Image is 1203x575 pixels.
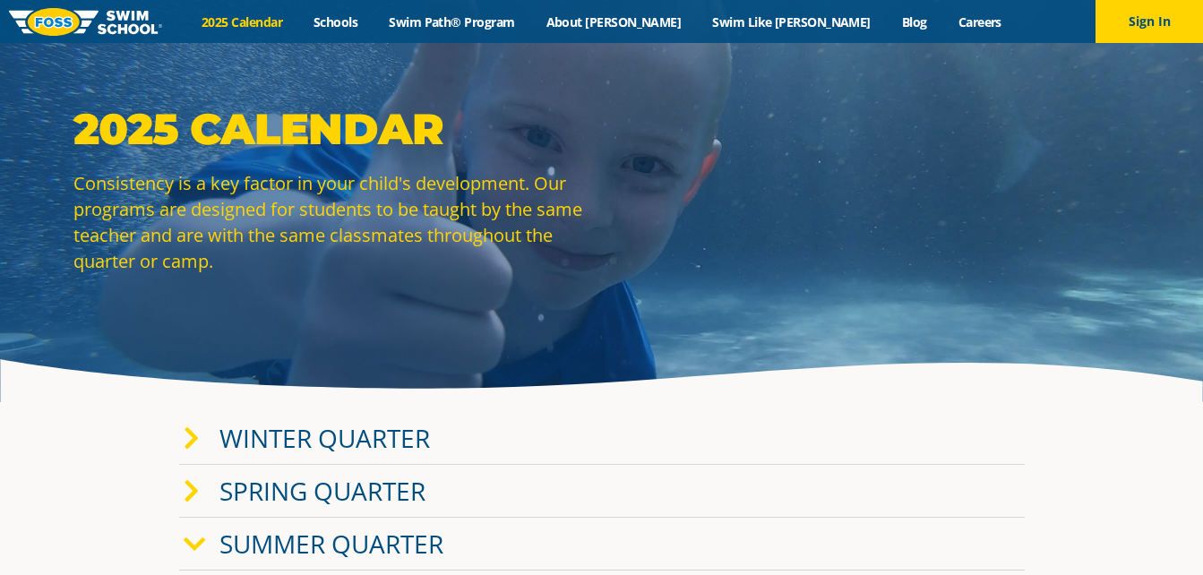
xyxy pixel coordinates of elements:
[9,8,162,36] img: FOSS Swim School Logo
[697,13,887,30] a: Swim Like [PERSON_NAME]
[219,474,425,508] a: Spring Quarter
[886,13,942,30] a: Blog
[73,103,443,155] strong: 2025 Calendar
[298,13,374,30] a: Schools
[942,13,1017,30] a: Careers
[219,421,430,455] a: Winter Quarter
[73,170,593,274] p: Consistency is a key factor in your child's development. Our programs are designed for students t...
[219,527,443,561] a: Summer Quarter
[186,13,298,30] a: 2025 Calendar
[374,13,530,30] a: Swim Path® Program
[35,517,56,545] div: TOP
[530,13,697,30] a: About [PERSON_NAME]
